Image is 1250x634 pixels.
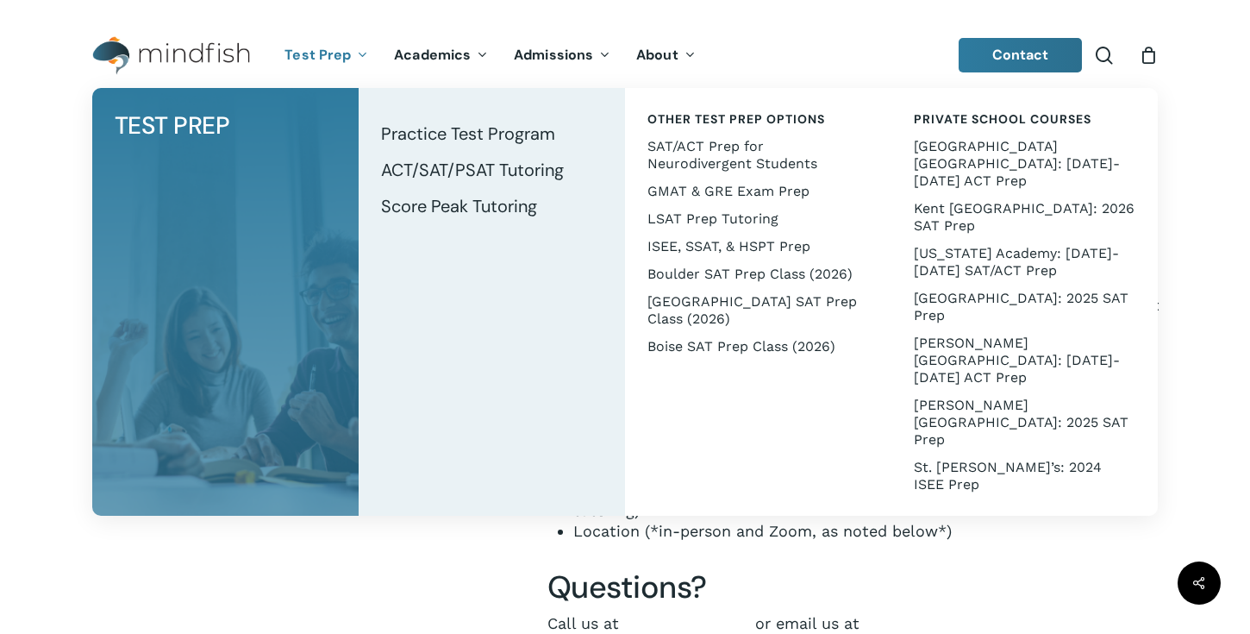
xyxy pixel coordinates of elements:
[992,46,1049,64] span: Contact
[959,38,1083,72] a: Contact
[859,614,1121,632] a: [EMAIL_ADDRESS][DOMAIN_NAME]
[272,48,381,63] a: Test Prep
[636,46,678,64] span: About
[115,110,230,141] span: Test Prep
[909,105,1141,133] a: Private School Courses
[1139,46,1158,65] a: Cart
[514,46,593,64] span: Admissions
[284,46,351,64] span: Test Prep
[381,48,501,63] a: Academics
[914,111,1091,127] span: Private School Courses
[394,46,471,64] span: Academics
[272,23,708,88] nav: Main Menu
[619,614,755,632] a: [PHONE_NUMBER]
[573,521,1181,542] li: Location (*in-person and Zoom, as noted below*)
[109,105,341,147] a: Test Prep
[69,23,1181,88] header: Main Menu
[647,111,825,127] span: Other Test Prep Options
[642,105,874,133] a: Other Test Prep Options
[547,568,1181,607] h3: Questions?
[501,48,623,63] a: Admissions
[623,48,709,63] a: About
